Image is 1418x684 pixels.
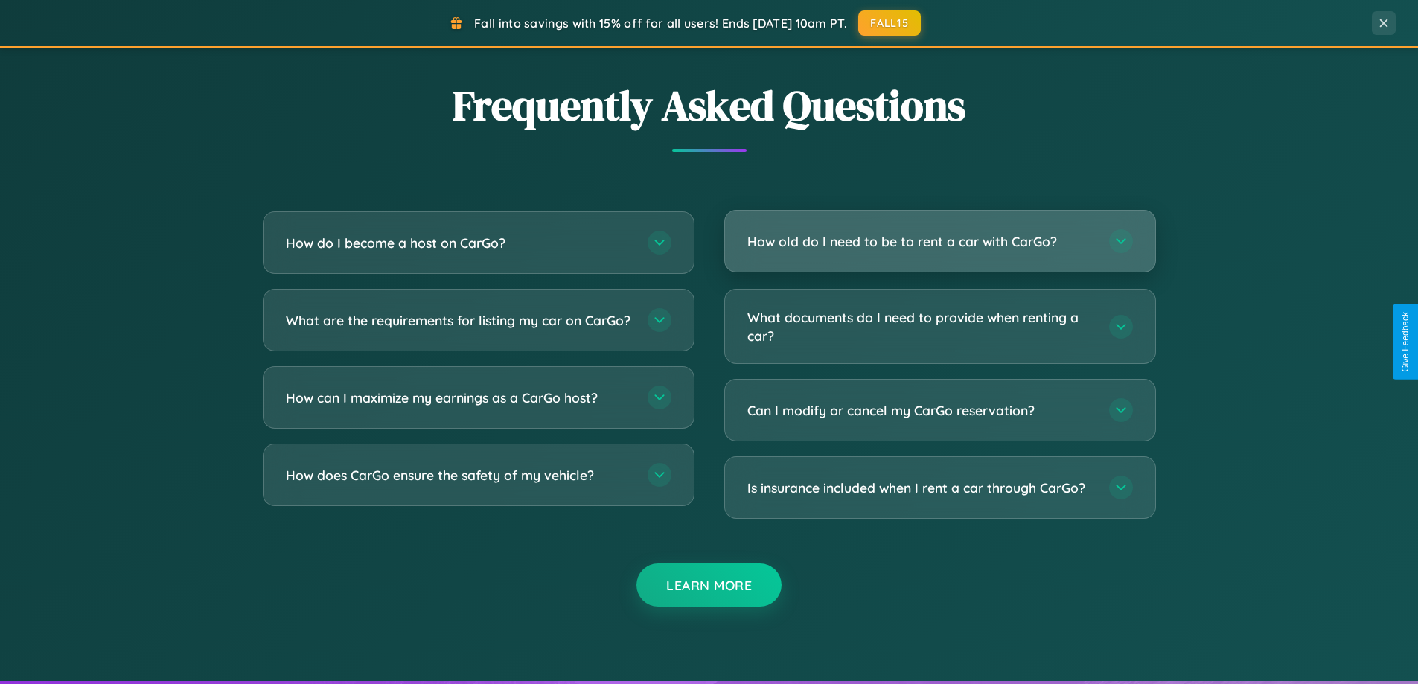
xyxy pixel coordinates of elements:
h3: What documents do I need to provide when renting a car? [747,308,1094,345]
h3: How old do I need to be to rent a car with CarGo? [747,232,1094,251]
h3: How do I become a host on CarGo? [286,234,633,252]
h3: How does CarGo ensure the safety of my vehicle? [286,466,633,485]
h3: Is insurance included when I rent a car through CarGo? [747,479,1094,497]
h3: What are the requirements for listing my car on CarGo? [286,311,633,330]
button: Learn More [636,563,782,607]
div: Give Feedback [1400,312,1411,372]
h2: Frequently Asked Questions [263,77,1156,134]
span: Fall into savings with 15% off for all users! Ends [DATE] 10am PT. [474,16,847,31]
h3: Can I modify or cancel my CarGo reservation? [747,401,1094,420]
button: FALL15 [858,10,921,36]
h3: How can I maximize my earnings as a CarGo host? [286,389,633,407]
